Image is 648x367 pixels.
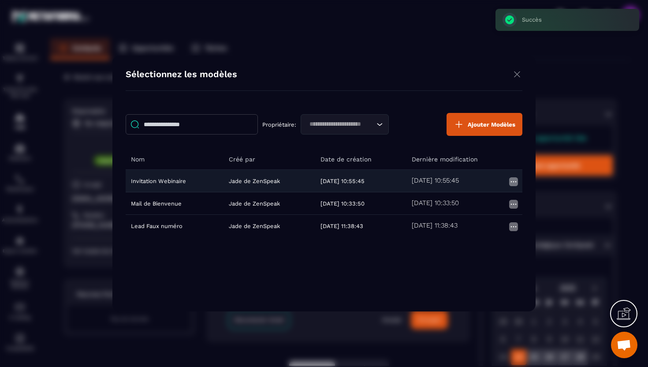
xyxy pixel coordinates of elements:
td: [DATE] 10:55:45 [315,170,407,192]
td: Mail de Bienvenue [126,192,223,215]
p: Propriétaire: [262,121,296,128]
img: more icon [508,199,519,210]
th: Nom [126,149,223,170]
td: Lead Faux numéro [126,215,223,237]
td: [DATE] 11:38:43 [315,215,407,237]
img: more icon [508,176,519,187]
button: Ajouter Modèles [447,113,522,136]
input: Search for option [306,120,374,129]
td: [DATE] 10:33:50 [315,192,407,215]
th: Dernière modification [406,149,522,170]
h5: [DATE] 10:55:45 [412,176,459,185]
td: Jade de ZenSpeak [223,170,315,192]
img: close [512,69,522,80]
div: Search for option [301,114,389,135]
td: Jade de ZenSpeak [223,192,315,215]
h4: Sélectionnez les modèles [126,69,237,82]
th: Créé par [223,149,315,170]
th: Date de création [315,149,407,170]
img: plus [454,119,464,130]
img: more icon [508,221,519,232]
h5: [DATE] 10:33:50 [412,199,459,208]
td: Jade de ZenSpeak [223,215,315,237]
td: Invitation Webinaire [126,170,223,192]
h5: [DATE] 11:38:43 [412,221,458,230]
div: Ouvrir le chat [611,332,637,358]
span: Ajouter Modèles [468,121,515,128]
